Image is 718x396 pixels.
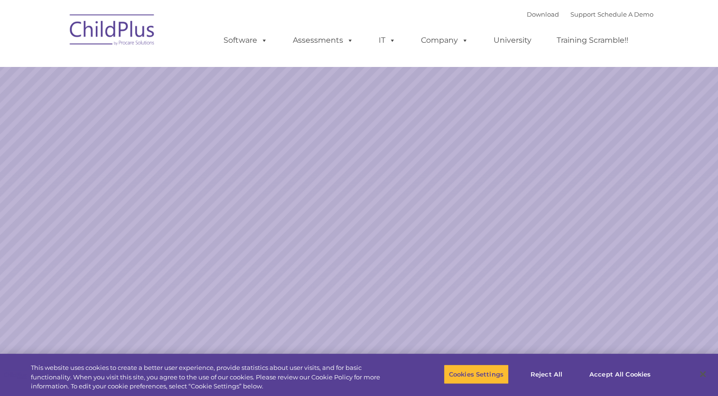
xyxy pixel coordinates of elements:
[692,364,713,385] button: Close
[527,10,559,18] a: Download
[547,31,638,50] a: Training Scramble!!
[597,10,653,18] a: Schedule A Demo
[283,31,363,50] a: Assessments
[444,364,509,384] button: Cookies Settings
[65,8,160,55] img: ChildPlus by Procare Solutions
[527,10,653,18] font: |
[31,363,395,391] div: This website uses cookies to create a better user experience, provide statistics about user visit...
[484,31,541,50] a: University
[214,31,277,50] a: Software
[369,31,405,50] a: IT
[570,10,596,18] a: Support
[411,31,478,50] a: Company
[517,364,576,384] button: Reject All
[584,364,656,384] button: Accept All Cookies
